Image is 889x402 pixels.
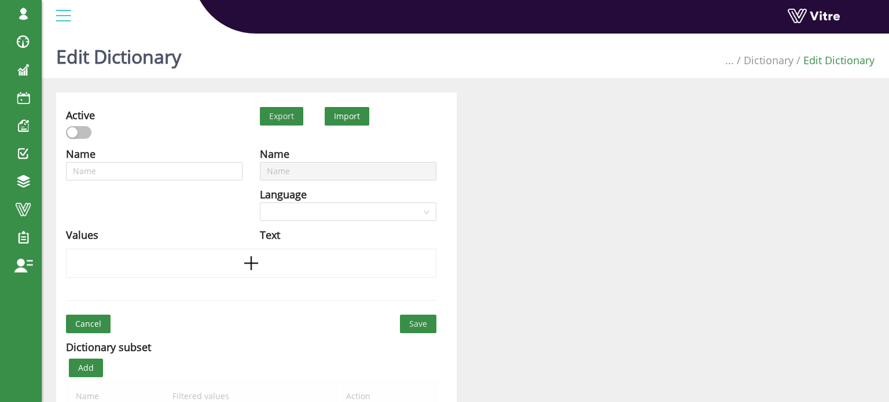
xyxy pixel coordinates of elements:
[69,359,103,377] button: Add
[400,315,436,333] button: Save
[66,227,98,243] div: Values
[243,255,260,272] span: plus
[75,318,101,330] span: Cancel
[66,315,111,333] button: Cancel
[78,362,94,374] span: Add
[260,146,289,162] div: Name
[725,53,734,67] span: ...
[66,107,95,123] div: Active
[56,29,181,78] h1: Edit Dictionary
[260,227,280,243] div: Text
[260,162,436,180] input: Name
[744,53,794,67] a: Dictionary
[66,146,95,162] div: Name
[260,107,303,126] button: Export
[66,339,151,355] div: Dictionary subset
[334,110,360,121] span: Import
[260,186,307,202] div: Language
[794,52,875,68] li: Edit Dictionary
[66,162,243,180] input: Name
